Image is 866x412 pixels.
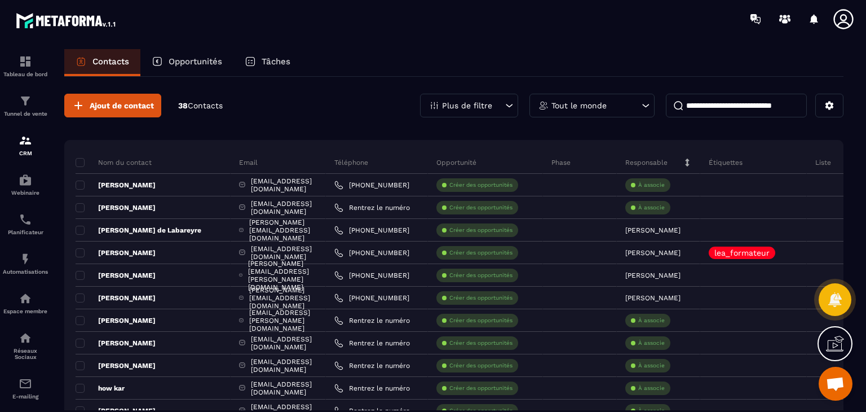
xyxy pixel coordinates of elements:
[334,293,409,303] a: [PHONE_NUMBER]
[16,10,117,30] img: logo
[3,229,48,235] p: Planificateur
[3,348,48,360] p: Réseaux Sociaux
[449,204,512,212] p: Créer des opportunités
[815,158,831,167] p: Liste
[19,94,32,108] img: formation
[449,226,512,234] p: Créer des opportunités
[449,384,512,392] p: Créer des opportunités
[76,339,156,348] p: [PERSON_NAME]
[3,46,48,86] a: formationformationTableau de bord
[625,158,668,167] p: Responsable
[3,86,48,125] a: formationformationTunnel de vente
[625,271,681,279] p: [PERSON_NAME]
[638,339,665,347] p: À associe
[3,393,48,400] p: E-mailing
[19,134,32,147] img: formation
[638,204,665,212] p: À associe
[76,181,156,190] p: [PERSON_NAME]
[449,362,512,370] p: Créer des opportunités
[19,331,32,345] img: social-network
[3,125,48,165] a: formationformationCRM
[3,308,48,314] p: Espace membre
[3,204,48,244] a: schedulerschedulerPlanificateur
[334,271,409,280] a: [PHONE_NUMBER]
[638,384,665,392] p: À associe
[436,158,476,167] p: Opportunité
[638,317,665,325] p: À associe
[188,101,223,110] span: Contacts
[3,244,48,283] a: automationsautomationsAutomatisations
[19,292,32,305] img: automations
[625,226,681,234] p: [PERSON_NAME]
[178,100,223,111] p: 38
[442,102,492,109] p: Plus de filtre
[638,362,665,370] p: À associe
[19,173,32,187] img: automations
[3,150,48,156] p: CRM
[19,213,32,226] img: scheduler
[76,203,156,212] p: [PERSON_NAME]
[76,316,156,325] p: [PERSON_NAME]
[64,94,161,117] button: Ajout de contact
[449,339,512,347] p: Créer des opportunités
[714,249,770,257] p: lea_formateur
[625,249,681,257] p: [PERSON_NAME]
[140,49,233,76] a: Opportunités
[19,377,32,391] img: email
[169,56,222,67] p: Opportunités
[709,158,743,167] p: Étiquettes
[334,181,409,190] a: [PHONE_NUMBER]
[334,226,409,235] a: [PHONE_NUMBER]
[233,49,302,76] a: Tâches
[76,361,156,370] p: [PERSON_NAME]
[334,248,409,257] a: [PHONE_NUMBER]
[551,102,607,109] p: Tout le monde
[3,283,48,323] a: automationsautomationsEspace membre
[92,56,129,67] p: Contacts
[76,384,125,393] p: how kar
[3,269,48,275] p: Automatisations
[76,271,156,280] p: [PERSON_NAME]
[819,367,852,401] a: Ouvrir le chat
[19,252,32,266] img: automations
[64,49,140,76] a: Contacts
[3,71,48,77] p: Tableau de bord
[19,55,32,68] img: formation
[76,248,156,257] p: [PERSON_NAME]
[449,294,512,302] p: Créer des opportunités
[262,56,290,67] p: Tâches
[3,323,48,369] a: social-networksocial-networkRéseaux Sociaux
[3,369,48,408] a: emailemailE-mailing
[3,190,48,196] p: Webinaire
[76,158,152,167] p: Nom du contact
[449,271,512,279] p: Créer des opportunités
[76,293,156,303] p: [PERSON_NAME]
[3,111,48,117] p: Tunnel de vente
[625,294,681,302] p: [PERSON_NAME]
[90,100,154,111] span: Ajout de contact
[449,181,512,189] p: Créer des opportunités
[76,226,201,235] p: [PERSON_NAME] de Labareyre
[334,158,368,167] p: Téléphone
[3,165,48,204] a: automationsautomationsWebinaire
[449,317,512,325] p: Créer des opportunités
[638,181,665,189] p: À associe
[239,158,258,167] p: Email
[449,249,512,257] p: Créer des opportunités
[551,158,571,167] p: Phase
